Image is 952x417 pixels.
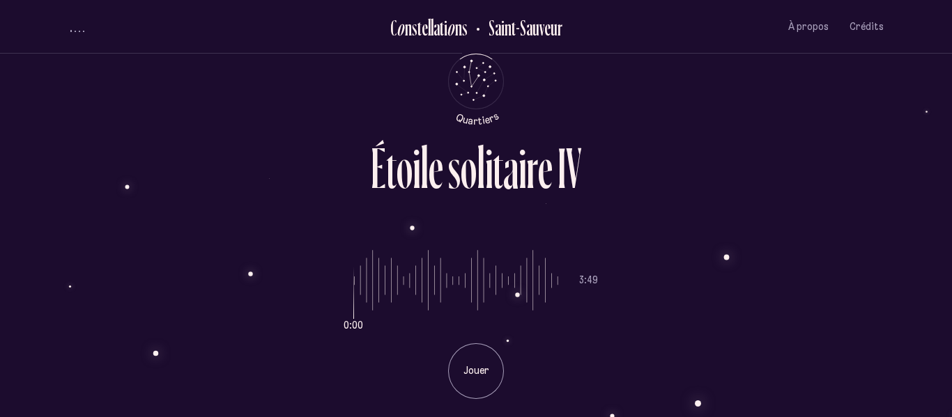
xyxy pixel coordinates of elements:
[462,16,468,39] div: s
[436,54,517,125] button: Retour au menu principal
[468,15,562,38] button: Retour au Quartier
[447,16,455,39] div: o
[390,16,397,39] div: C
[397,139,413,197] div: o
[459,364,493,378] p: Jouer
[850,21,884,33] span: Crédits
[431,16,433,39] div: l
[422,16,428,39] div: e
[405,16,412,39] div: n
[788,21,829,33] span: À propos
[448,343,504,399] button: Jouer
[455,16,462,39] div: n
[440,16,444,39] div: t
[461,139,477,197] div: o
[526,139,538,197] div: r
[68,19,86,34] button: volume audio
[538,139,553,197] div: e
[429,139,443,197] div: e
[371,139,386,197] div: É
[850,10,884,43] button: Crédits
[448,139,461,197] div: s
[412,16,417,39] div: s
[386,139,397,197] div: t
[444,16,447,39] div: i
[579,274,598,288] p: 3:49
[433,16,440,39] div: a
[397,16,405,39] div: o
[477,139,485,197] div: l
[478,16,562,39] h2: Saint-Sauveur
[485,139,493,197] div: i
[503,139,519,197] div: a
[413,139,420,197] div: i
[493,139,503,197] div: t
[417,16,422,39] div: t
[788,10,829,43] button: À propos
[558,139,566,197] div: I
[454,109,500,127] tspan: Quartiers
[519,139,526,197] div: i
[420,139,429,197] div: l
[566,139,582,197] div: V
[428,16,431,39] div: l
